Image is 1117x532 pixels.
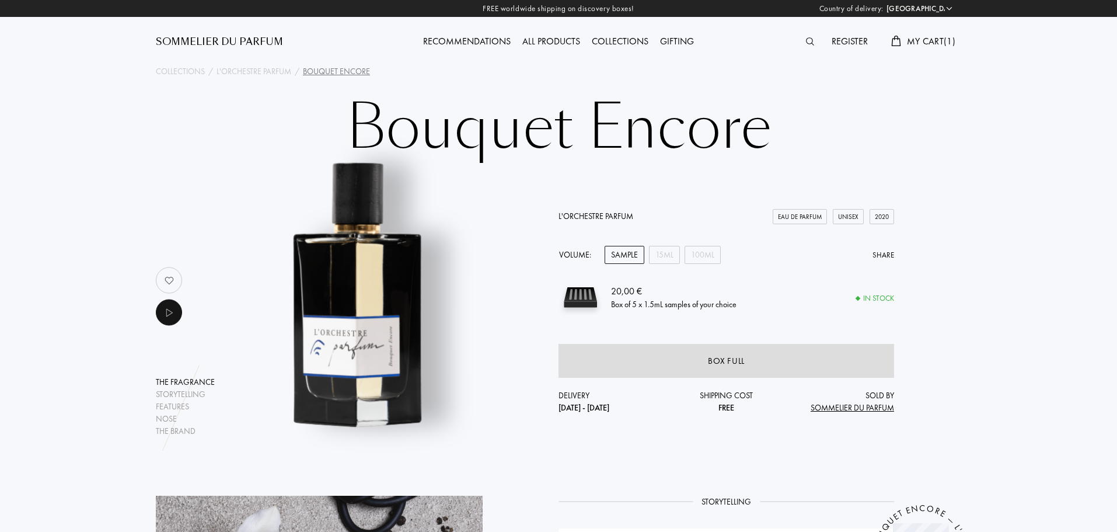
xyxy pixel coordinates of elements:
a: All products [516,35,586,47]
h1: Bouquet Encore [267,96,850,160]
img: Bouquet Encore L'Orchestre Parfum [213,148,502,437]
div: 100mL [685,246,721,264]
div: Eau de Parfum [773,209,827,225]
div: Collections [586,34,654,50]
a: Collections [156,65,205,78]
div: Volume: [558,246,598,264]
div: Box full [708,354,745,368]
span: [DATE] - [DATE] [558,402,609,413]
span: Free [718,402,734,413]
a: L'Orchestre Parfum [558,211,633,221]
div: / [208,65,213,78]
div: 20,00 € [611,284,736,298]
div: The brand [156,425,215,437]
div: Features [156,401,215,413]
div: Sample [605,246,644,264]
div: Unisex [833,209,864,225]
div: Storytelling [156,388,215,401]
a: L'Orchestre Parfum [217,65,291,78]
a: Collections [586,35,654,47]
div: Bouquet Encore [303,65,370,78]
img: sample box [558,276,602,319]
div: Shipping cost [671,390,783,414]
img: no_like_p.png [158,269,181,292]
a: Gifting [654,35,700,47]
span: Sommelier du Parfum [811,402,894,413]
a: Register [826,35,874,47]
a: Recommendations [417,35,516,47]
div: / [295,65,299,78]
img: search_icn.svg [806,37,814,46]
div: Box of 5 x 1.5mL samples of your choice [611,298,736,311]
div: Nose [156,413,215,425]
div: The fragrance [156,376,215,388]
div: Delivery [558,390,671,414]
div: All products [516,34,586,50]
div: 2020 [870,209,894,225]
span: Country of delivery: [819,3,884,15]
div: In stock [856,293,894,304]
div: Sold by [782,390,894,414]
div: Recommendations [417,34,516,50]
div: Share [872,249,894,261]
div: Gifting [654,34,700,50]
img: music_play.png [162,305,176,320]
img: cart.svg [891,36,900,46]
div: 15mL [649,246,680,264]
div: Register [826,34,874,50]
a: Sommelier du Parfum [156,35,283,49]
span: My Cart ( 1 ) [907,35,955,47]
